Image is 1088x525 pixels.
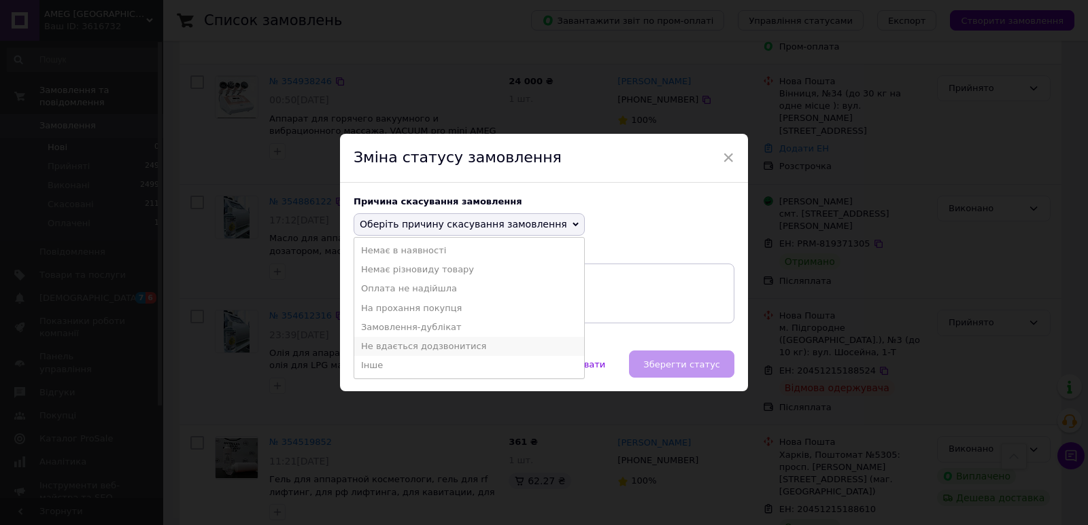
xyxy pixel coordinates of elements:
span: × [722,146,734,169]
li: Немає в наявності [354,241,584,260]
li: Інше [354,356,584,375]
li: На прохання покупця [354,299,584,318]
div: Зміна статусу замовлення [340,134,748,183]
li: Оплата не надійшла [354,279,584,298]
span: Оберіть причину скасування замовлення [360,219,567,230]
div: Причина скасування замовлення [354,196,734,206]
li: Не вдається додзвонитися [354,337,584,356]
li: Замовлення-дублікат [354,318,584,337]
li: Немає різновиду товару [354,260,584,279]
